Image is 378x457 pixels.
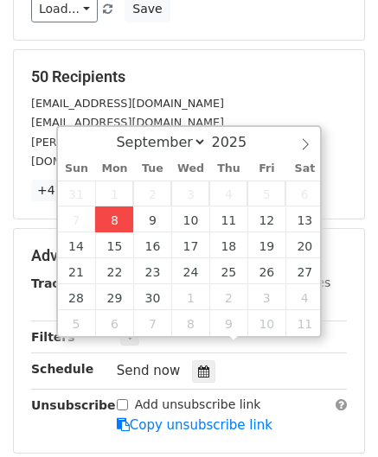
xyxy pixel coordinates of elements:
[95,206,133,232] span: September 8, 2025
[133,163,171,175] span: Tue
[171,206,209,232] span: September 10, 2025
[31,362,93,376] strong: Schedule
[171,163,209,175] span: Wed
[58,258,96,284] span: September 21, 2025
[95,310,133,336] span: October 6, 2025
[285,206,324,232] span: September 13, 2025
[285,181,324,206] span: September 6, 2025
[31,398,116,412] strong: Unsubscribe
[133,310,171,336] span: October 7, 2025
[171,258,209,284] span: September 24, 2025
[171,284,209,310] span: October 1, 2025
[31,97,224,110] small: [EMAIL_ADDRESS][DOMAIN_NAME]
[209,284,247,310] span: October 2, 2025
[133,284,171,310] span: September 30, 2025
[171,310,209,336] span: October 8, 2025
[58,310,96,336] span: October 5, 2025
[285,284,324,310] span: October 4, 2025
[31,180,104,201] a: +47 more
[247,258,285,284] span: September 26, 2025
[58,181,96,206] span: August 31, 2025
[133,258,171,284] span: September 23, 2025
[209,163,247,175] span: Thu
[31,116,224,129] small: [EMAIL_ADDRESS][DOMAIN_NAME]
[247,232,285,258] span: September 19, 2025
[31,246,347,265] h5: Advanced
[247,284,285,310] span: October 3, 2025
[58,284,96,310] span: September 28, 2025
[133,181,171,206] span: September 2, 2025
[209,258,247,284] span: September 25, 2025
[247,310,285,336] span: October 10, 2025
[133,232,171,258] span: September 16, 2025
[247,206,285,232] span: September 12, 2025
[58,163,96,175] span: Sun
[31,67,347,86] h5: 50 Recipients
[171,181,209,206] span: September 3, 2025
[31,330,75,344] strong: Filters
[135,396,261,414] label: Add unsubscribe link
[285,310,324,336] span: October 11, 2025
[292,374,378,457] iframe: Chat Widget
[95,258,133,284] span: September 22, 2025
[285,258,324,284] span: September 27, 2025
[209,232,247,258] span: September 18, 2025
[247,181,285,206] span: September 5, 2025
[209,206,247,232] span: September 11, 2025
[247,163,285,175] span: Fri
[209,310,247,336] span: October 9, 2025
[209,181,247,206] span: September 4, 2025
[95,181,133,206] span: September 1, 2025
[31,276,89,290] strong: Tracking
[31,136,315,168] small: [PERSON_NAME][EMAIL_ADDRESS][PERSON_NAME][DOMAIN_NAME]
[117,363,181,378] span: Send now
[58,232,96,258] span: September 14, 2025
[207,134,269,150] input: Year
[285,163,324,175] span: Sat
[171,232,209,258] span: September 17, 2025
[58,206,96,232] span: September 7, 2025
[95,284,133,310] span: September 29, 2025
[95,163,133,175] span: Mon
[117,417,272,433] a: Copy unsubscribe link
[133,206,171,232] span: September 9, 2025
[285,232,324,258] span: September 20, 2025
[95,232,133,258] span: September 15, 2025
